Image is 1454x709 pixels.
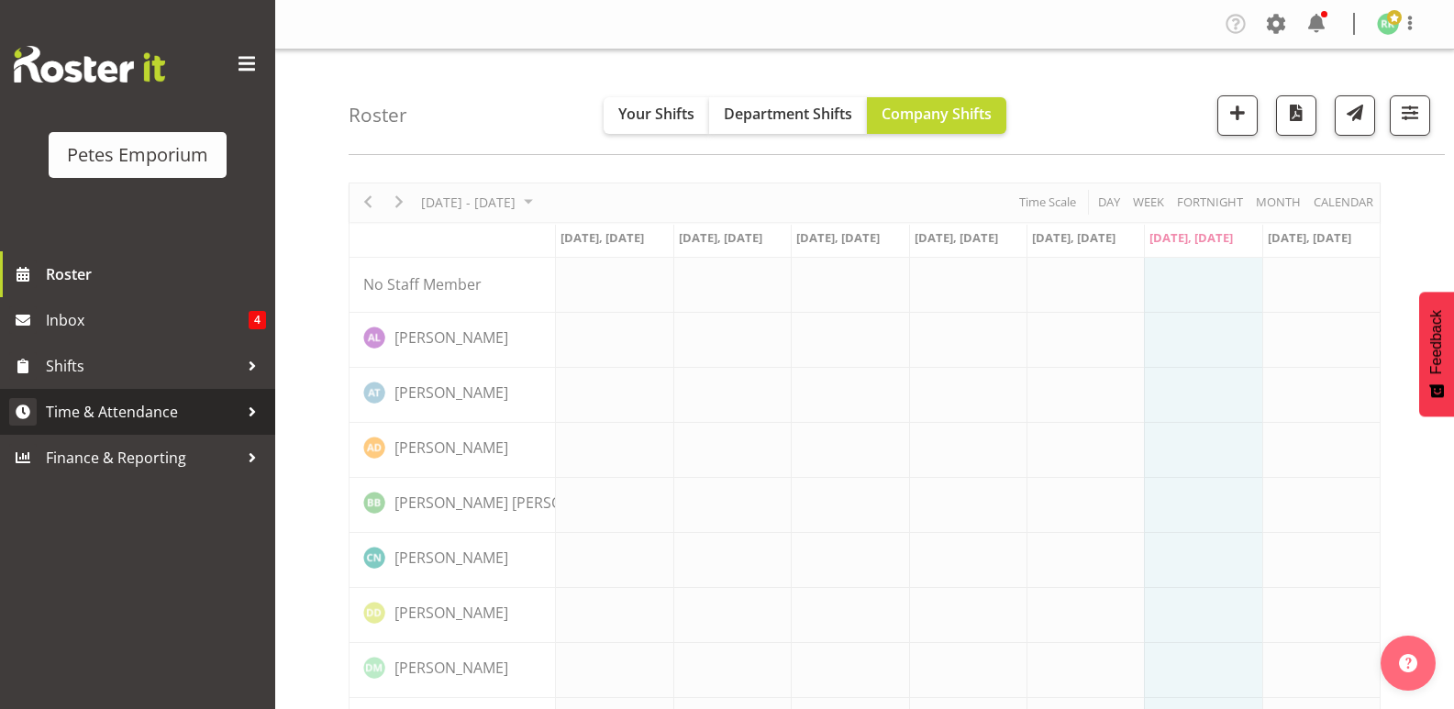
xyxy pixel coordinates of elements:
[1428,310,1445,374] span: Feedback
[1217,95,1258,136] button: Add a new shift
[867,97,1006,134] button: Company Shifts
[1335,95,1375,136] button: Send a list of all shifts for the selected filtered period to all rostered employees.
[46,306,249,334] span: Inbox
[67,141,208,169] div: Petes Emporium
[618,104,694,124] span: Your Shifts
[724,104,852,124] span: Department Shifts
[46,398,239,426] span: Time & Attendance
[46,260,266,288] span: Roster
[882,104,992,124] span: Company Shifts
[1390,95,1430,136] button: Filter Shifts
[349,105,407,126] h4: Roster
[46,444,239,471] span: Finance & Reporting
[1419,292,1454,416] button: Feedback - Show survey
[14,46,165,83] img: Rosterit website logo
[1377,13,1399,35] img: ruth-robertson-taylor722.jpg
[1399,654,1417,672] img: help-xxl-2.png
[46,352,239,380] span: Shifts
[249,311,266,329] span: 4
[709,97,867,134] button: Department Shifts
[604,97,709,134] button: Your Shifts
[1276,95,1316,136] button: Download a PDF of the roster according to the set date range.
